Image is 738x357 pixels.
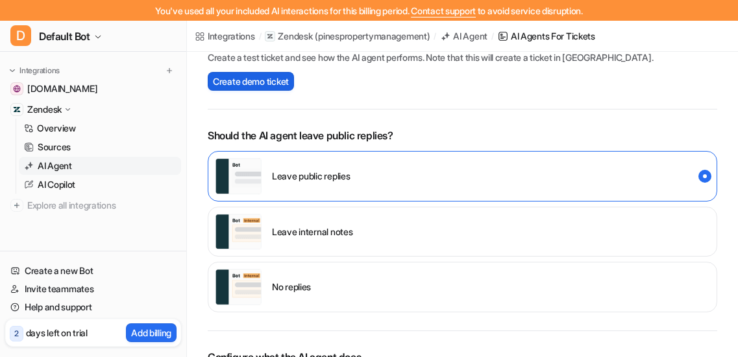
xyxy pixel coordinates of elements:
[208,72,294,91] button: Create demo ticket
[131,326,171,340] p: Add billing
[511,29,595,43] div: AI Agents for tickets
[272,169,350,183] p: Leave public replies
[440,29,487,43] a: AI Agent
[315,30,430,43] p: ( pinespropertymanagement )
[208,151,717,202] div: external_reply
[39,27,90,45] span: Default Bot
[37,122,76,135] p: Overview
[26,326,88,340] p: days left on trial
[126,323,177,342] button: Add billing
[491,30,494,42] span: /
[208,128,717,143] p: Should the AI agent leave public replies?
[10,199,23,212] img: explore all integrations
[10,25,31,46] span: D
[19,157,181,175] a: AI Agent
[215,269,262,305] img: user
[213,75,289,88] span: Create demo ticket
[5,80,181,98] a: www.silverlakes.net[DOMAIN_NAME]
[8,66,17,75] img: expand menu
[5,280,181,298] a: Invite teammates
[27,82,97,95] span: [DOMAIN_NAME]
[38,141,71,154] p: Sources
[27,195,176,216] span: Explore all integrations
[259,30,262,42] span: /
[434,30,436,42] span: /
[19,138,181,156] a: Sources
[5,64,64,77] button: Integrations
[208,51,717,64] p: Create a test ticket and see how the AI agent performs. Note that this will create a ticket in [G...
[208,29,255,43] div: Integrations
[278,30,312,43] p: Zendesk
[38,159,72,172] p: AI Agent
[27,103,62,116] p: Zendesk
[13,106,21,113] img: Zendesk
[5,262,181,280] a: Create a new Bot
[195,29,255,43] a: Integrations
[272,225,352,238] p: Leave internal notes
[13,85,21,93] img: www.silverlakes.net
[208,262,717,312] div: disabled
[14,328,19,340] p: 2
[215,214,262,250] img: user
[19,119,181,137] a: Overview
[5,196,181,214] a: Explore all integrations
[165,66,174,75] img: menu_add.svg
[5,298,181,316] a: Help and support
[215,158,262,194] img: user
[453,29,487,43] div: AI Agent
[19,176,181,194] a: AI Copilot
[38,178,75,191] p: AI Copilot
[19,65,60,76] p: Integrations
[272,280,311,294] p: No replies
[265,30,430,43] a: Zendesk(pinespropertymanagement)
[498,29,595,43] a: AI Agents for tickets
[208,207,717,257] div: internal_reply
[411,5,476,16] span: Contact support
